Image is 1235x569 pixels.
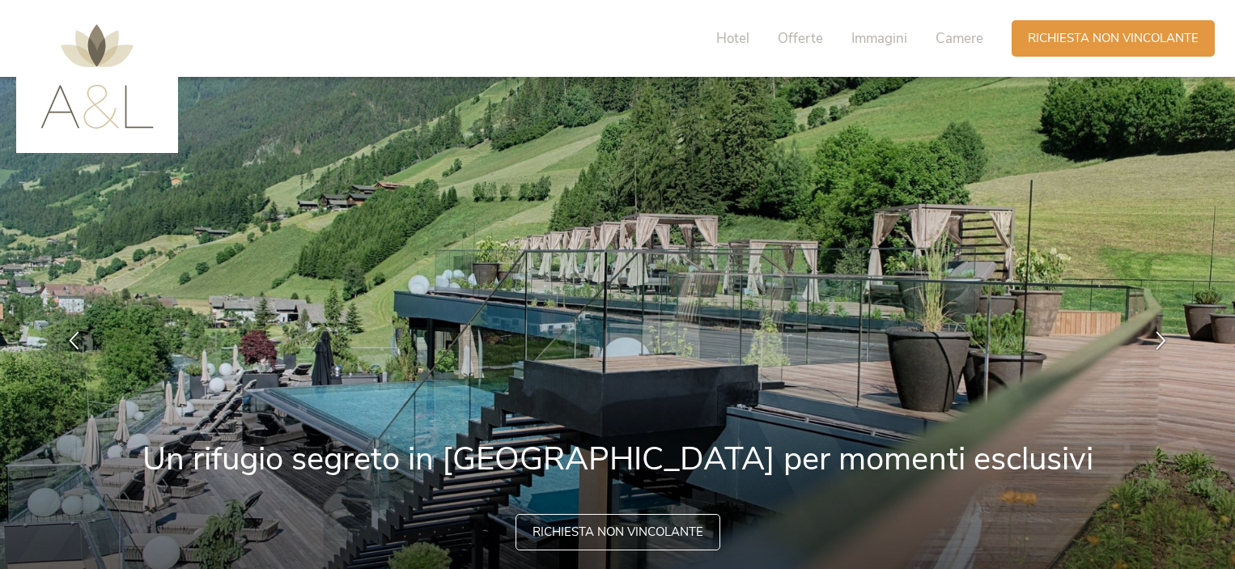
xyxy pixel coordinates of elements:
[936,29,983,48] span: Camere
[851,29,907,48] span: Immagini
[1028,30,1199,47] span: Richiesta non vincolante
[40,24,154,129] img: AMONTI & LUNARIS Wellnessresort
[778,29,823,48] span: Offerte
[716,29,749,48] span: Hotel
[533,524,703,541] span: Richiesta non vincolante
